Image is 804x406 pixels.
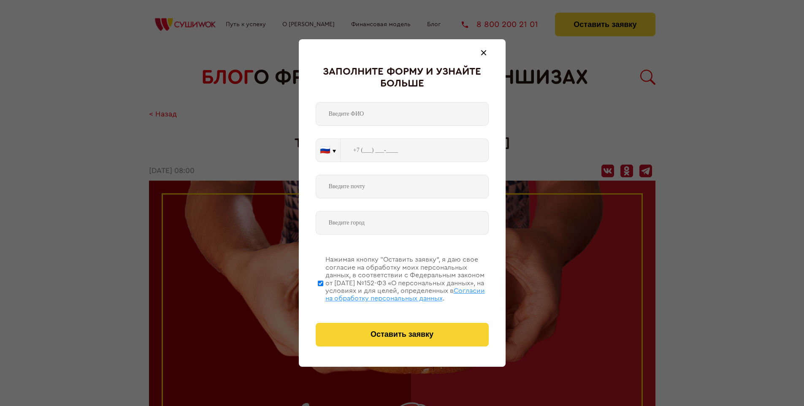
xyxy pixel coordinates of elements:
input: Введите почту [316,175,489,198]
button: Оставить заявку [316,323,489,346]
input: Введите ФИО [316,102,489,126]
button: 🇷🇺 [316,139,340,162]
input: +7 (___) ___-____ [341,138,489,162]
div: Заполните форму и узнайте больше [316,66,489,89]
div: Нажимая кнопку “Оставить заявку”, я даю свое согласие на обработку моих персональных данных, в со... [325,256,489,302]
span: Согласии на обработку персональных данных [325,287,485,302]
input: Введите город [316,211,489,235]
